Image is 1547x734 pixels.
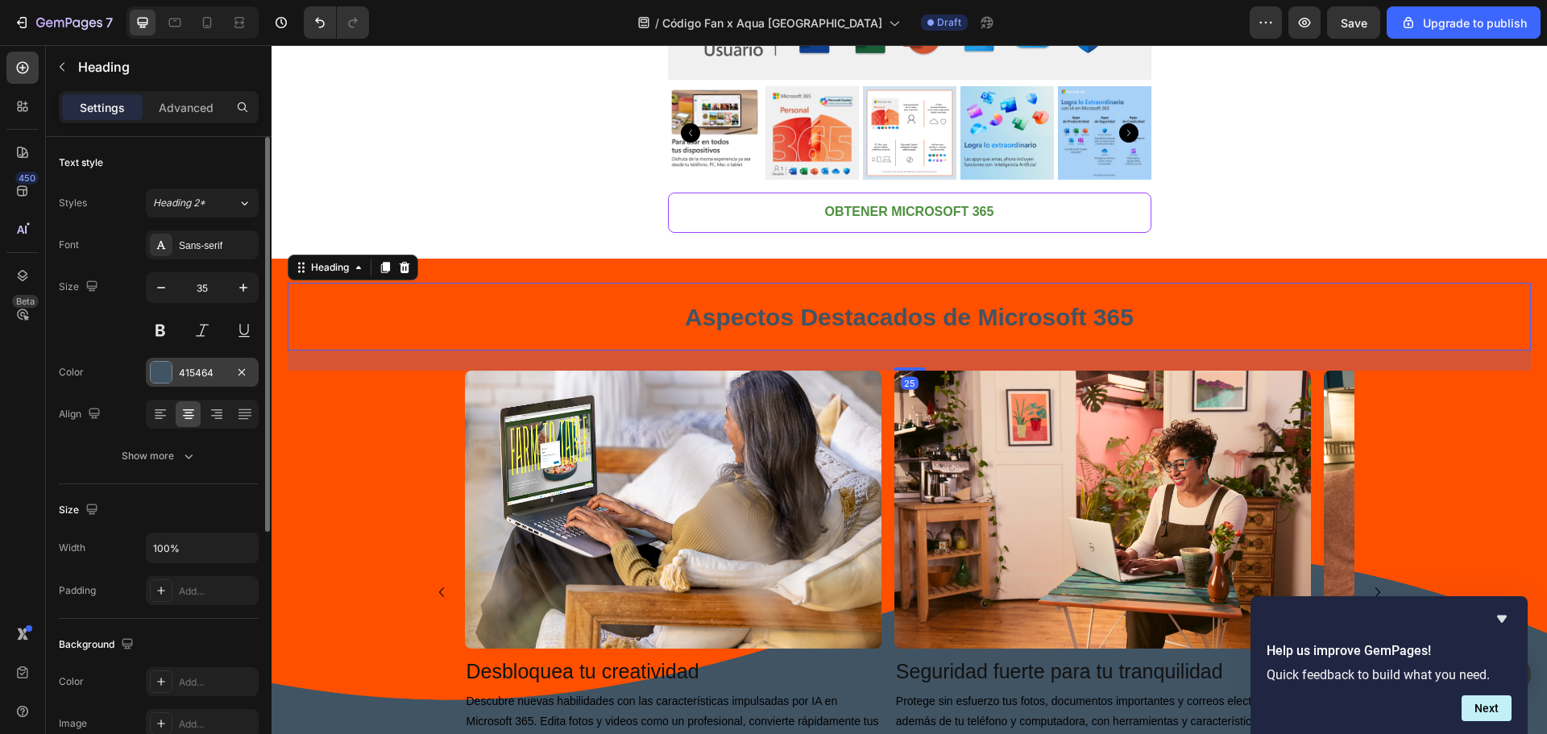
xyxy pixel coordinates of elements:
[193,612,610,641] h2: Desbloquea tu creatividad
[59,674,84,689] div: Color
[937,15,961,30] span: Draft
[1267,641,1512,661] h2: Help us improve GemPages!
[106,13,113,32] p: 7
[1492,609,1512,628] button: Hide survey
[59,500,102,521] div: Size
[554,156,723,179] div: OBTENER MICROSOFT 365
[1341,16,1367,30] span: Save
[304,6,369,39] div: Undo/Redo
[147,533,258,562] input: Auto
[146,189,259,218] button: Heading 2*
[59,634,137,656] div: Background
[80,99,125,116] p: Settings
[1093,534,1119,560] button: Carousel Next Arrow
[59,442,259,471] button: Show more
[1052,326,1469,603] img: gempages_557575933809132469-53864726-dbe8-488b-b63a-703ea5e938af.png
[1327,6,1380,39] button: Save
[1054,649,1462,703] span: Mantén el ritmo de tu día a día, todos los días, con las características basadas en IA de Microso...
[6,6,120,39] button: 7
[396,147,880,188] button: OBTENER MICROSOFT 365
[153,196,205,210] span: Heading 2*
[1400,15,1527,31] div: Upgrade to publish
[122,448,197,464] div: Show more
[193,326,610,603] img: gempages_557575933809132469-a71289e8-cd40-410a-83a1-35f92ddf6beb.png
[272,45,1547,734] iframe: Design area
[848,78,867,97] button: Carousel Next Arrow
[413,259,862,285] span: Aspectos Destacados de Microsoft 365
[1267,609,1512,721] div: Help us improve GemPages!
[59,404,104,425] div: Align
[629,332,647,345] div: 25
[1267,667,1512,682] p: Quick feedback to build what you need.
[157,534,183,560] button: Carousel Back Arrow
[623,612,1039,641] h2: Seguridad fuerte para tu tranquilidad
[179,675,255,690] div: Add...
[59,583,96,598] div: Padding
[59,156,103,170] div: Text style
[59,716,87,731] div: Image
[409,78,429,97] button: Carousel Back Arrow
[655,15,659,31] span: /
[12,295,39,308] div: Beta
[623,326,1039,603] img: gempages_557575933809132469-55a24758-1e98-4015-983c-be45b8609631.jpg
[78,57,252,77] p: Heading
[662,15,882,31] span: Código Fan x Aqua [GEOGRAPHIC_DATA]
[36,215,81,230] div: Heading
[159,99,214,116] p: Advanced
[59,238,79,252] div: Font
[59,276,102,298] div: Size
[1052,612,1469,641] h2: Facilita las tareas cotidianas
[179,366,226,380] div: 415464
[179,584,255,599] div: Add...
[1462,695,1512,721] button: Next question
[59,541,85,555] div: Width
[59,196,87,210] div: Styles
[15,172,39,185] div: 450
[179,238,255,253] div: Sans-serif
[179,717,255,732] div: Add...
[624,649,1027,703] span: Protege sin esfuerzo tus fotos, documentos importantes y correos electrónicos, además de tu teléf...
[1387,6,1541,39] button: Upgrade to publish
[195,649,608,724] span: Descubre nuevas habilidades con las características impulsadas por IA en Microsoft 365. Edita fot...
[59,365,84,379] div: Color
